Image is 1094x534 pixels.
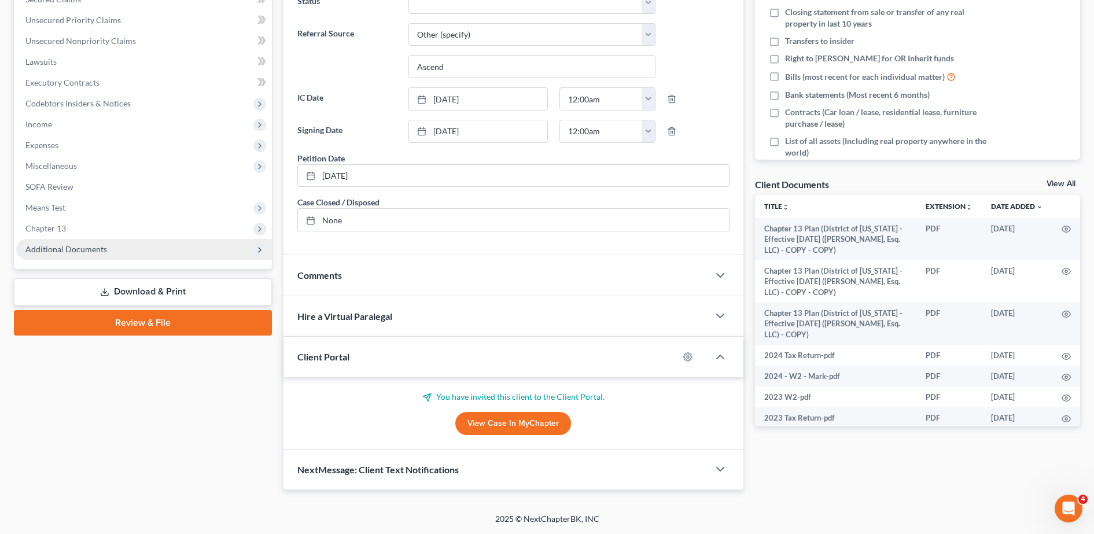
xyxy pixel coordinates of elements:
[755,407,916,428] td: 2023 Tax Return-pdf
[25,15,121,25] span: Unsecured Priority Claims
[966,204,973,211] i: unfold_more
[916,218,982,260] td: PDF
[785,71,945,83] span: Bills (most recent for each individual matter)
[298,209,729,231] a: None
[1036,204,1043,211] i: expand_more
[916,345,982,366] td: PDF
[755,303,916,345] td: Chapter 13 Plan (District of [US_STATE] - Effective [DATE] ([PERSON_NAME], Esq. LLC) - COPY)
[25,98,131,108] span: Codebtors Insiders & Notices
[25,119,52,129] span: Income
[16,10,272,31] a: Unsecured Priority Claims
[782,204,789,211] i: unfold_more
[755,218,916,260] td: Chapter 13 Plan (District of [US_STATE] - Effective [DATE] ([PERSON_NAME], Esq. LLC) - COPY - COPY)
[982,366,1052,386] td: [DATE]
[916,366,982,386] td: PDF
[16,51,272,72] a: Lawsuits
[916,303,982,345] td: PDF
[298,165,729,187] a: [DATE]
[297,196,380,208] div: Case Closed / Disposed
[560,88,642,110] input: -- : --
[409,88,547,110] a: [DATE]
[1047,180,1075,188] a: View All
[755,386,916,407] td: 2023 W2-pdf
[785,106,989,130] span: Contracts (Car loan / lease, residential lease, furniture purchase / lease)
[455,412,571,435] a: View Case in MyChapter
[982,260,1052,303] td: [DATE]
[755,366,916,386] td: 2024 - W2 - Mark-pdf
[785,6,989,30] span: Closing statement from sale or transfer of any real property in last 10 years
[785,35,854,47] span: Transfers to insider
[292,120,403,143] label: Signing Date
[982,345,1052,366] td: [DATE]
[25,140,58,150] span: Expenses
[755,178,829,190] div: Client Documents
[982,303,1052,345] td: [DATE]
[16,31,272,51] a: Unsecured Nonpriority Claims
[916,386,982,407] td: PDF
[292,23,403,79] label: Referral Source
[982,218,1052,260] td: [DATE]
[297,464,459,475] span: NextMessage: Client Text Notifications
[25,182,73,191] span: SOFA Review
[916,407,982,428] td: PDF
[297,152,345,164] div: Petition Date
[25,78,100,87] span: Executory Contracts
[292,87,403,111] label: IC Date
[1078,495,1088,504] span: 4
[755,345,916,366] td: 2024 Tax Return-pdf
[297,270,342,281] span: Comments
[297,391,730,403] p: You have invited this client to the Client Portal.
[25,161,77,171] span: Miscellaneous
[982,386,1052,407] td: [DATE]
[25,244,107,254] span: Additional Documents
[218,513,877,534] div: 2025 © NextChapterBK, INC
[14,310,272,336] a: Review & File
[560,120,642,142] input: -- : --
[926,202,973,211] a: Extensionunfold_more
[409,120,547,142] a: [DATE]
[785,53,954,64] span: Right to [PERSON_NAME] for OR Inherit funds
[25,202,65,212] span: Means Test
[409,56,655,78] input: Other Referral Source
[14,278,272,305] a: Download & Print
[16,72,272,93] a: Executory Contracts
[16,176,272,197] a: SOFA Review
[785,89,930,101] span: Bank statements (Most recent 6 months)
[25,57,57,67] span: Lawsuits
[755,260,916,303] td: Chapter 13 Plan (District of [US_STATE] - Effective [DATE] ([PERSON_NAME], Esq. LLC) - COPY - COPY)
[297,351,349,362] span: Client Portal
[916,260,982,303] td: PDF
[25,223,66,233] span: Chapter 13
[982,407,1052,428] td: [DATE]
[991,202,1043,211] a: Date Added expand_more
[1055,495,1082,522] iframe: Intercom live chat
[25,36,136,46] span: Unsecured Nonpriority Claims
[764,202,789,211] a: Titleunfold_more
[297,311,392,322] span: Hire a Virtual Paralegal
[785,135,989,159] span: List of all assets (Including real property anywhere in the world)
